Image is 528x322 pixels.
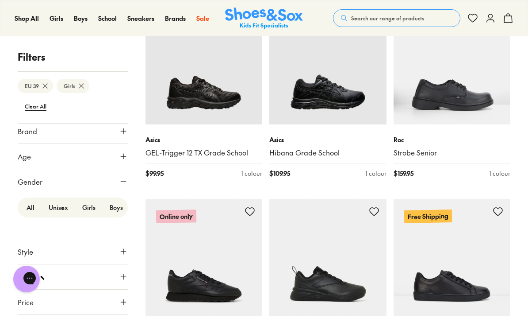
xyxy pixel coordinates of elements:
[394,135,511,144] p: Roc
[103,199,130,216] label: Boys
[404,209,451,223] p: Free Shipping
[42,199,75,216] label: Unisex
[269,135,386,144] p: Asics
[15,14,39,23] a: Shop All
[489,169,510,178] div: 1 colour
[145,7,263,124] a: Back In Stock
[19,199,42,216] label: All
[351,14,424,22] span: Search our range of products
[18,50,128,64] p: Filters
[394,7,511,124] a: Free Shipping
[18,119,128,144] button: Brand
[225,8,303,29] a: Shoes & Sox
[18,79,53,93] btn: EU 39
[333,9,460,27] button: Search our range of products
[18,98,54,114] btn: Clear All
[18,239,128,264] button: Style
[18,297,34,307] span: Price
[394,199,511,317] a: Free Shipping
[269,148,386,158] a: Hibana Grade School
[98,14,117,23] a: School
[145,199,263,317] a: Online only
[50,14,63,23] a: Girls
[127,14,154,23] a: Sneakers
[57,79,89,93] btn: Girls
[9,263,44,295] iframe: Gorgias live chat messenger
[18,264,128,289] button: Colour
[394,169,413,178] span: $ 159.95
[18,176,42,187] span: Gender
[365,169,386,178] div: 1 colour
[75,199,103,216] label: Girls
[18,126,37,136] span: Brand
[269,169,290,178] span: $ 109.95
[18,246,33,257] span: Style
[145,135,263,144] p: Asics
[241,169,262,178] div: 1 colour
[145,169,164,178] span: $ 99.95
[156,209,196,223] p: Online only
[18,144,128,169] button: Age
[74,14,88,23] a: Boys
[18,151,31,162] span: Age
[165,14,186,23] a: Brands
[145,148,263,158] a: GEL-Trigger 12 TX Grade School
[225,8,303,29] img: SNS_Logo_Responsive.svg
[196,14,209,23] a: Sale
[18,290,128,314] button: Price
[18,169,128,194] button: Gender
[269,7,386,124] a: Back In Stock
[394,148,511,158] a: Strobe Senior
